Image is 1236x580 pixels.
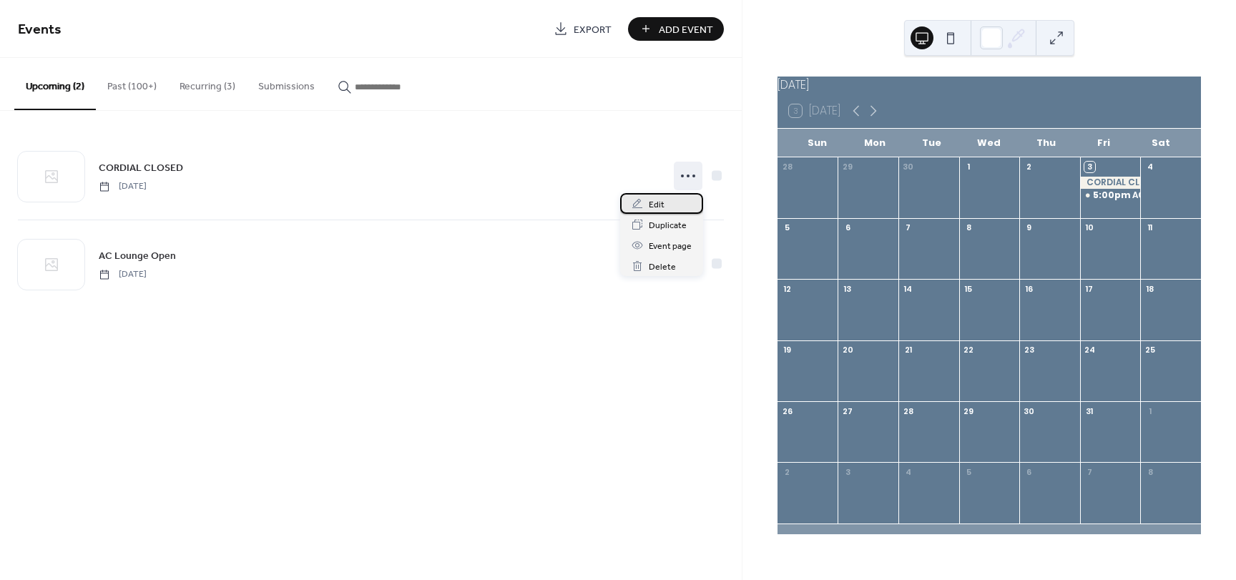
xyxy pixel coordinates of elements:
[963,162,974,172] div: 1
[1084,466,1095,477] div: 7
[789,129,846,157] div: Sun
[99,247,176,264] a: AC Lounge Open
[99,180,147,193] span: [DATE]
[18,16,62,44] span: Events
[961,129,1018,157] div: Wed
[963,283,974,294] div: 15
[96,58,168,109] button: Past (100+)
[1084,222,1095,233] div: 10
[1144,466,1155,477] div: 8
[1144,222,1155,233] div: 11
[846,129,903,157] div: Mon
[842,222,853,233] div: 6
[1075,129,1132,157] div: Fri
[963,466,974,477] div: 5
[782,466,793,477] div: 2
[842,405,853,416] div: 27
[14,58,96,110] button: Upcoming (2)
[1084,345,1095,355] div: 24
[649,239,692,254] span: Event page
[842,466,853,477] div: 3
[903,222,913,233] div: 7
[1080,177,1141,189] div: CORDIAL CLOSED
[1144,345,1155,355] div: 25
[649,197,664,212] span: Edit
[1132,129,1190,157] div: Sat
[963,345,974,355] div: 22
[842,162,853,172] div: 29
[963,222,974,233] div: 8
[778,77,1201,94] div: [DATE]
[628,17,724,41] button: Add Event
[543,17,622,41] a: Export
[99,249,176,264] span: AC Lounge Open
[903,466,913,477] div: 4
[1144,162,1155,172] div: 4
[574,22,612,37] span: Export
[1144,283,1155,294] div: 18
[99,268,147,281] span: [DATE]
[903,405,913,416] div: 28
[1144,405,1155,416] div: 1
[1024,283,1034,294] div: 16
[782,283,793,294] div: 12
[903,162,913,172] div: 30
[842,345,853,355] div: 20
[99,159,183,176] a: CORDIAL CLOSED
[649,260,676,275] span: Delete
[1024,345,1034,355] div: 23
[1084,405,1095,416] div: 31
[782,162,793,172] div: 28
[1018,129,1075,157] div: Thu
[1093,190,1132,202] span: 5:00pm
[1084,283,1095,294] div: 17
[659,22,713,37] span: Add Event
[1024,405,1034,416] div: 30
[903,129,961,157] div: Tue
[1024,222,1034,233] div: 9
[168,58,247,109] button: Recurring (3)
[247,58,326,109] button: Submissions
[963,405,974,416] div: 29
[1132,190,1208,202] div: AC Lounge Open
[782,222,793,233] div: 5
[649,218,687,233] span: Duplicate
[1080,190,1141,202] div: AC Lounge Open
[782,345,793,355] div: 19
[1024,466,1034,477] div: 6
[903,283,913,294] div: 14
[903,345,913,355] div: 21
[1024,162,1034,172] div: 2
[1084,162,1095,172] div: 3
[782,405,793,416] div: 26
[99,161,183,176] span: CORDIAL CLOSED
[842,283,853,294] div: 13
